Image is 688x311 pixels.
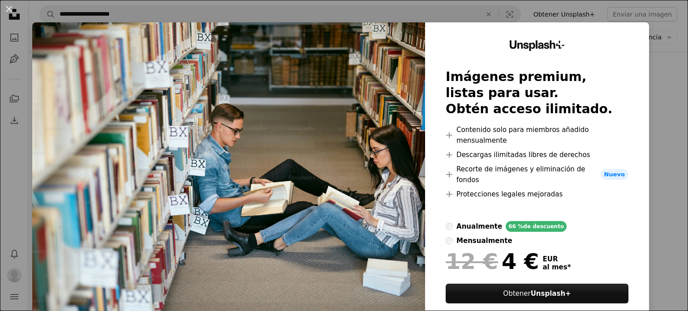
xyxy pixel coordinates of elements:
li: Protecciones legales mejoradas [446,189,628,200]
span: EUR [543,255,571,263]
div: mensualmente [456,235,512,246]
li: Descargas ilimitadas libres de derechos [446,149,628,160]
div: anualmente [456,221,502,232]
li: Contenido solo para miembros añadido mensualmente [446,124,628,146]
div: 4 € [446,250,539,273]
input: anualmente66 %de descuento [446,223,453,230]
span: 12 € [446,250,498,273]
span: al mes * [543,263,571,271]
li: Recorte de imágenes y eliminación de fondos [446,164,628,185]
a: ObtenerUnsplash+ [446,284,628,303]
h2: Imágenes premium, listas para usar. Obtén acceso ilimitado. [446,69,628,117]
input: mensualmente [446,237,453,244]
div: 66 % de descuento [506,221,567,232]
strong: Unsplash+ [531,290,571,298]
span: Nuevo [601,169,628,180]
